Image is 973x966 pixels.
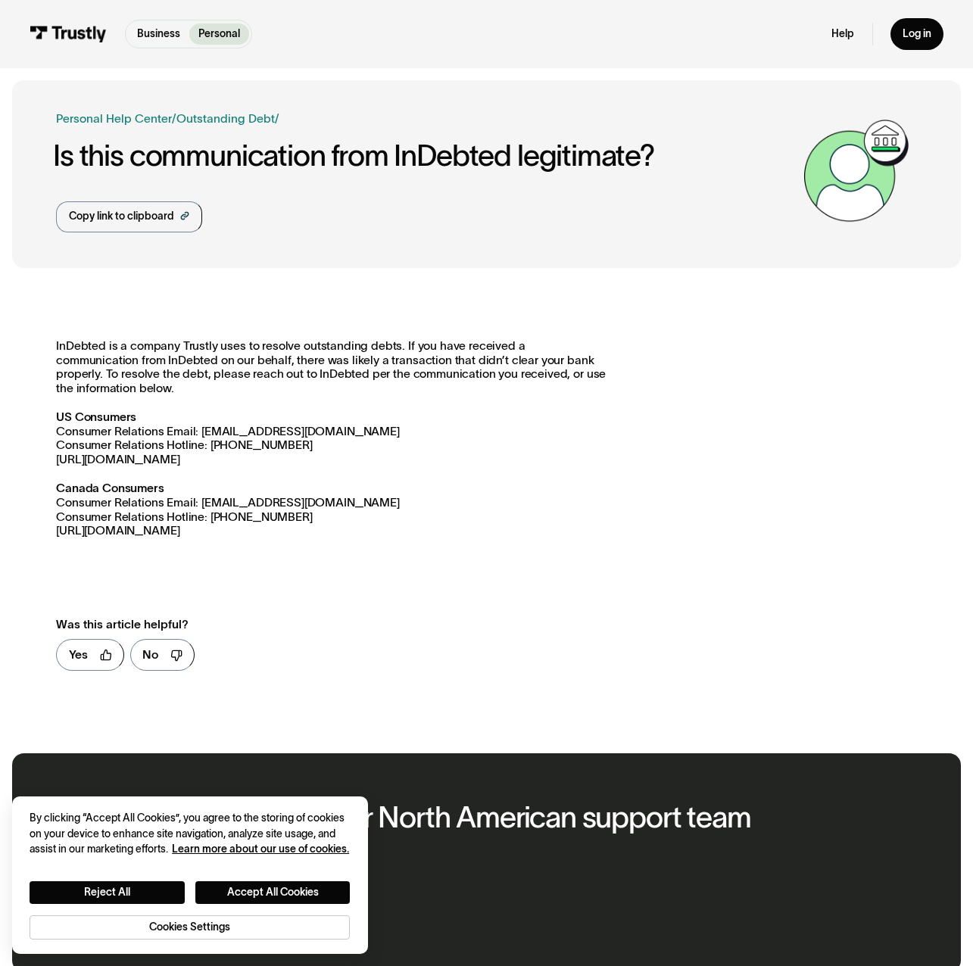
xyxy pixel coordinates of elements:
strong: US Consumers [56,410,136,423]
img: Trustly Logo [30,26,107,42]
a: Copy link to clipboard [56,201,202,232]
button: Reject All [30,881,185,903]
p: InDebted is a company Trustly uses to resolve outstanding debts. If you have received a communica... [56,339,610,538]
h2: Contact our North American support team [222,801,750,834]
div: Cookie banner [12,796,368,955]
div: Copy link to clipboard [69,209,174,225]
div: Log in [903,27,931,41]
div: Privacy [30,811,350,940]
p: Business [137,26,180,42]
strong: Canada Consumers [56,481,164,494]
a: Log in [890,18,943,49]
a: Business [129,23,190,45]
a: More information about your privacy, opens in a new tab [172,843,349,855]
button: Accept All Cookies [195,881,351,903]
a: Outstanding Debt [176,112,275,125]
a: Help [831,27,854,41]
div: Was this article helpful? [56,615,578,634]
div: No [142,646,158,664]
a: Personal Help Center [56,110,172,128]
p: Personal [198,26,240,42]
button: Cookies Settings [30,915,350,939]
div: Yes [69,646,88,664]
a: Personal [189,23,249,45]
div: By clicking “Accept All Cookies”, you agree to the storing of cookies on your device to enhance s... [30,811,350,858]
div: / [172,110,176,128]
div: / [275,110,279,128]
h1: Is this communication from InDebted legitimate? [53,139,796,172]
a: Yes [56,639,124,670]
a: No [130,639,195,670]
